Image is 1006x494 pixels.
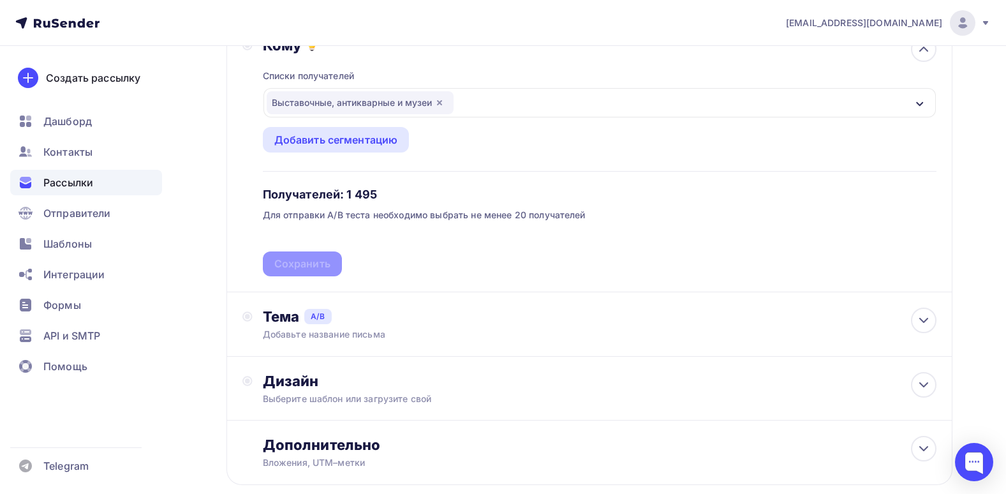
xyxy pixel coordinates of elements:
[786,10,991,36] a: [EMAIL_ADDRESS][DOMAIN_NAME]
[263,328,869,341] div: Добавьте название письма
[304,309,331,324] span: A/B
[43,267,105,282] span: Интеграции
[263,187,378,202] h4: Получателей: 1 495
[267,91,454,114] div: Выставочные, антикварные и музеи
[263,70,355,82] div: Списки получателей
[10,200,162,226] a: Отправители
[43,236,92,251] span: Шаблоны
[46,70,140,86] div: Создать рассылку
[43,114,92,129] span: Дашборд
[43,297,81,313] span: Формы
[43,328,100,343] span: API и SMTP
[263,456,869,469] div: Вложения, UTM–метки
[43,144,92,160] span: Контакты
[263,308,936,326] div: Тема
[274,132,398,147] div: Добавить сегментацию
[263,372,936,390] div: Дизайн
[786,17,942,29] span: [EMAIL_ADDRESS][DOMAIN_NAME]
[10,109,162,134] a: Дашборд
[43,206,111,221] span: Отправители
[43,359,87,374] span: Помощь
[10,231,162,257] a: Шаблоны
[263,436,936,454] div: Дополнительно
[10,139,162,165] a: Контакты
[263,207,586,223] h5: Для отправки A/B теста необходимо выбрать не менее 20 получателей
[263,87,936,118] button: Выставочные, антикварные и музеи
[10,292,162,318] a: Формы
[43,458,89,474] span: Telegram
[10,170,162,195] a: Рассылки
[263,393,869,405] div: Выберите шаблон или загрузите свой
[43,175,93,190] span: Рассылки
